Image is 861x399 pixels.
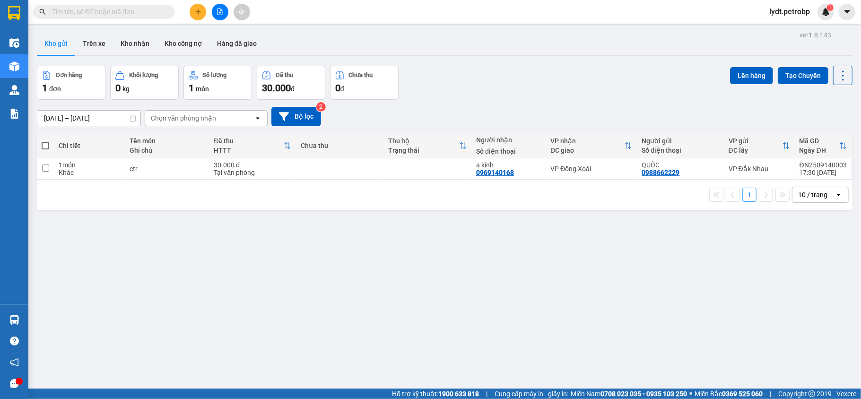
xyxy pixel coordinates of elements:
[486,389,487,399] span: |
[37,32,75,55] button: Kho gửi
[37,66,105,100] button: Đơn hàng1đơn
[59,161,120,169] div: 1 món
[600,390,687,398] strong: 0708 023 035 - 0935 103 250
[388,137,459,145] div: Thu hộ
[37,111,140,126] input: Select a date range.
[730,67,773,84] button: Lên hàng
[189,82,194,94] span: 1
[388,147,459,154] div: Trạng thái
[392,389,479,399] span: Hỗ trợ kỹ thuật:
[546,133,637,158] th: Toggle SortBy
[8,6,20,20] img: logo-vxr
[262,82,291,94] span: 30.000
[10,337,19,346] span: question-circle
[257,66,325,100] button: Đã thu30.000đ
[49,85,61,93] span: đơn
[695,389,763,399] span: Miền Bắc
[550,147,625,154] div: ĐC giao
[550,137,625,145] div: VP nhận
[196,85,209,93] span: món
[9,38,19,48] img: warehouse-icon
[642,169,679,176] div: 0988662229
[291,85,295,93] span: đ
[800,137,839,145] div: Mã GD
[800,169,847,176] div: 17:30 [DATE]
[217,9,223,15] span: file-add
[195,9,201,15] span: plus
[59,142,120,149] div: Chi tiết
[214,137,283,145] div: Đã thu
[770,389,771,399] span: |
[349,72,373,78] div: Chưa thu
[642,137,719,145] div: Người gửi
[130,147,204,154] div: Ghi chú
[238,9,245,15] span: aim
[52,7,164,17] input: Tìm tên, số ĐT hoặc mã đơn
[10,358,19,367] span: notification
[476,147,541,155] div: Số điện thoại
[202,72,226,78] div: Số lượng
[209,32,264,55] button: Hàng đã giao
[190,4,206,20] button: plus
[56,72,82,78] div: Đơn hàng
[212,4,228,20] button: file-add
[778,67,828,84] button: Tạo Chuyến
[827,4,834,11] sup: 1
[495,389,568,399] span: Cung cấp máy in - giấy in:
[571,389,687,399] span: Miền Nam
[335,82,340,94] span: 0
[9,109,19,119] img: solution-icon
[742,188,757,202] button: 1
[316,102,326,112] sup: 2
[234,4,250,20] button: aim
[151,113,216,123] div: Chọn văn phòng nhận
[383,133,471,158] th: Toggle SortBy
[438,390,479,398] strong: 1900 633 818
[9,61,19,71] img: warehouse-icon
[183,66,252,100] button: Số lượng1món
[209,133,296,158] th: Toggle SortBy
[800,147,839,154] div: Ngày ĐH
[9,85,19,95] img: warehouse-icon
[835,191,843,199] svg: open
[276,72,293,78] div: Đã thu
[330,66,399,100] button: Chưa thu0đ
[729,147,783,154] div: ĐC lấy
[301,142,379,149] div: Chưa thu
[642,161,719,169] div: QUỐC
[722,390,763,398] strong: 0369 525 060
[113,32,157,55] button: Kho nhận
[214,147,283,154] div: HTTT
[800,161,847,169] div: ĐN2509140003
[795,133,852,158] th: Toggle SortBy
[798,190,827,199] div: 10 / trang
[115,82,121,94] span: 0
[800,30,831,40] div: ver 1.8.143
[839,4,855,20] button: caret-down
[476,161,541,169] div: a kính
[75,32,113,55] button: Trên xe
[476,169,514,176] div: 0969140168
[271,107,321,126] button: Bộ lọc
[254,114,261,122] svg: open
[476,136,541,144] div: Người nhận
[550,165,632,173] div: VP Đồng Xoài
[214,169,291,176] div: Tại văn phòng
[42,82,47,94] span: 1
[214,161,291,169] div: 30.000 đ
[642,147,719,154] div: Số điện thoại
[809,390,815,397] span: copyright
[729,137,783,145] div: VP gửi
[39,9,46,15] span: search
[10,379,19,388] span: message
[130,165,204,173] div: ctr
[129,72,158,78] div: Khối lượng
[724,133,795,158] th: Toggle SortBy
[9,315,19,325] img: warehouse-icon
[762,6,818,17] span: lydt.petrobp
[822,8,830,16] img: icon-new-feature
[157,32,209,55] button: Kho công nợ
[59,169,120,176] div: Khác
[340,85,344,93] span: đ
[843,8,852,16] span: caret-down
